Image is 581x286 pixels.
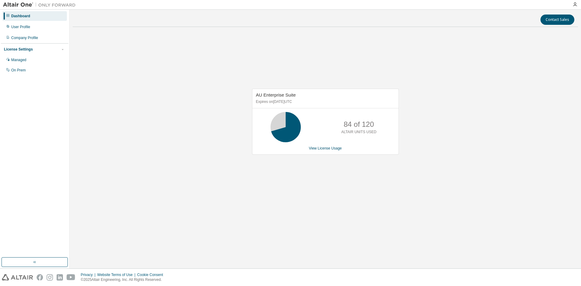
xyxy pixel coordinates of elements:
div: User Profile [11,25,30,29]
p: ALTAIR UNITS USED [341,130,376,135]
img: Altair One [3,2,79,8]
a: View License Usage [309,146,342,150]
img: youtube.svg [67,274,75,281]
p: 84 of 120 [344,119,374,130]
img: instagram.svg [47,274,53,281]
p: Expires on [DATE] UTC [256,99,393,104]
button: Contact Sales [540,15,574,25]
div: Website Terms of Use [97,272,137,277]
img: facebook.svg [37,274,43,281]
img: linkedin.svg [57,274,63,281]
div: Privacy [81,272,97,277]
div: Cookie Consent [137,272,166,277]
img: altair_logo.svg [2,274,33,281]
div: Managed [11,58,26,62]
div: Dashboard [11,14,30,18]
span: AU Enterprise Suite [256,92,296,97]
div: On Prem [11,68,26,73]
div: Company Profile [11,35,38,40]
p: © 2025 Altair Engineering, Inc. All Rights Reserved. [81,277,167,282]
div: License Settings [4,47,33,52]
